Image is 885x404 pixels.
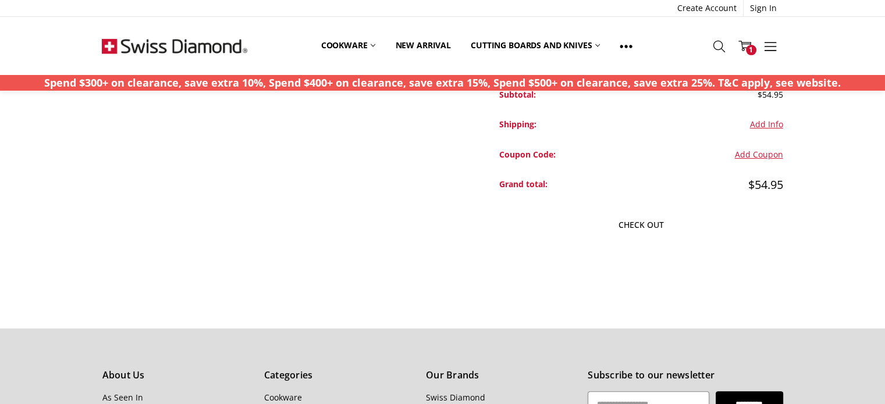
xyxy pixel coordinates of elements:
[638,249,783,273] iframe: PayPal-paypal
[44,75,841,91] p: Spend $300+ on clearance, save extra 10%, Spend $400+ on clearance, save extra 15%, Spend $500+ o...
[499,149,556,160] strong: Coupon Code:
[610,33,642,59] a: Show All
[102,392,143,403] a: As Seen In
[746,45,756,55] span: 1
[735,148,783,161] button: Add Coupon
[426,392,485,403] a: Swiss Diamond
[748,177,783,192] span: $54.95
[499,119,536,130] strong: Shipping:
[102,17,247,75] img: Free Shipping On Every Order
[264,368,413,383] h5: Categories
[750,118,783,131] button: Add Info
[499,178,548,190] strong: Grand total:
[588,368,783,383] h5: Subscribe to our newsletter
[461,33,610,58] a: Cutting boards and knives
[264,392,302,403] a: Cookware
[758,89,783,100] span: $54.95
[499,213,783,237] a: Check out
[311,33,386,58] a: Cookware
[102,368,251,383] h5: About Us
[732,31,758,60] a: 1
[499,89,536,100] strong: Subtotal:
[426,368,575,383] h5: Our Brands
[385,33,460,58] a: New arrival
